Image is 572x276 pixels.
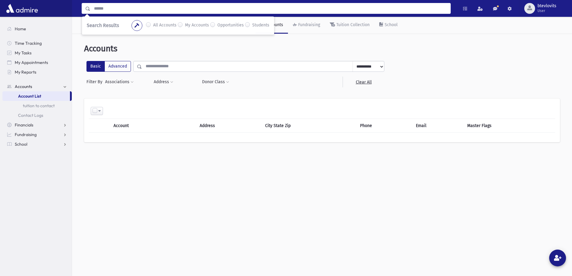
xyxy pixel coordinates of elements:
img: AdmirePro [5,2,39,14]
span: Fundraising [15,132,37,137]
label: Basic [86,61,105,72]
a: Time Tracking [2,38,72,48]
button: Donor Class [202,77,229,87]
label: Opportunities [217,22,244,29]
label: Students [252,22,269,29]
div: Tuition Collection [335,22,370,27]
span: Home [15,26,26,32]
span: Time Tracking [15,41,42,46]
a: Fundraising [288,17,325,34]
a: tuition to contact [2,101,72,111]
div: FilterModes [86,61,131,72]
span: Filter By [86,79,105,85]
th: Address [196,119,262,133]
th: City State Zip [262,119,356,133]
label: Advanced [104,61,131,72]
span: Financials [15,122,33,128]
div: Fundraising [297,22,320,27]
span: btevlovits [537,4,556,8]
a: Financials [2,120,72,130]
div: School [383,22,398,27]
span: My Appointments [15,60,48,65]
span: Account List [18,93,41,99]
span: School [15,141,27,147]
button: Associations [105,77,134,87]
a: My Tasks [2,48,72,58]
a: Account List [2,91,70,101]
a: Fundraising [2,130,72,139]
th: Email [412,119,464,133]
a: School [374,17,402,34]
button: Address [153,77,174,87]
span: My Tasks [15,50,32,56]
a: Home [2,24,72,34]
span: My Reports [15,69,36,75]
a: My Reports [2,67,72,77]
a: Accounts [2,82,72,91]
th: Master Flags [464,119,555,133]
a: Tuition Collection [325,17,374,34]
span: Search Results [87,23,119,28]
span: Accounts [84,44,117,53]
a: Contact Logs [2,111,72,120]
label: All Accounts [153,22,177,29]
input: Search [90,3,450,14]
span: User [537,8,556,13]
a: My Appointments [2,58,72,67]
a: Clear All [343,77,384,87]
label: My Accounts [185,22,209,29]
th: Phone [356,119,412,133]
th: Account [110,119,175,133]
a: School [2,139,72,149]
span: Accounts [15,84,32,89]
span: Contact Logs [18,113,43,118]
